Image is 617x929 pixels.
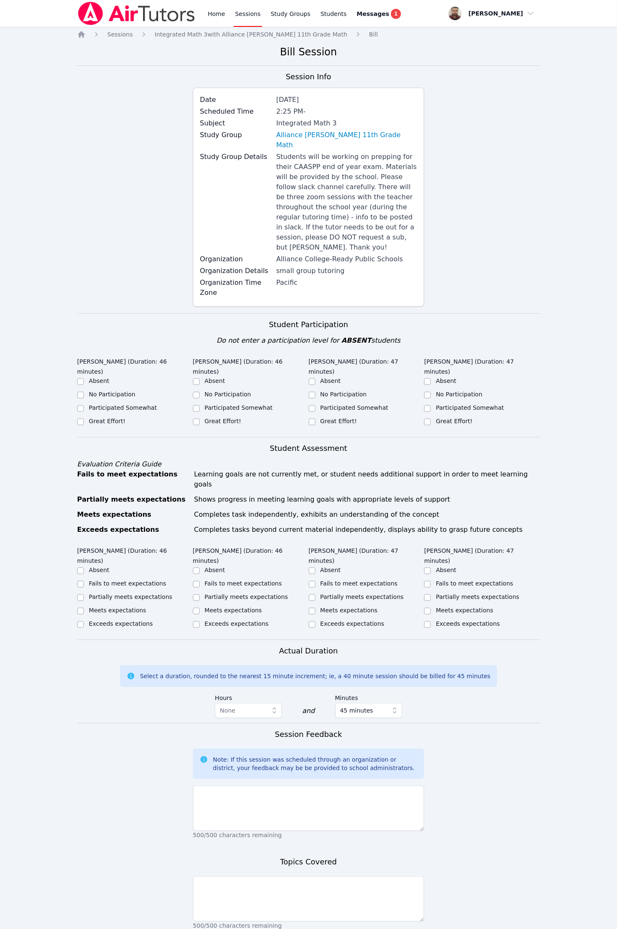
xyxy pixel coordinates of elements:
[320,418,357,424] label: Great Effort!
[436,593,519,600] label: Partially meets expectations
[193,543,309,566] legend: [PERSON_NAME] (Duration: 46 minutes)
[205,391,251,398] label: No Participation
[89,567,109,573] label: Absent
[275,729,342,740] h3: Session Feedback
[436,620,500,627] label: Exceeds expectations
[77,469,189,489] div: Fails to meet expectations
[436,580,513,587] label: Fails to meet expectations
[276,278,417,288] div: Pacific
[140,672,490,680] div: Select a duration, rounded to the nearest 15 minute increment; ie, a 40 minute session should be ...
[341,336,371,344] span: ABSENT
[213,755,418,772] div: Note: If this session was scheduled through an organization or district, your feedback may be be ...
[276,266,417,276] div: small group tutoring
[220,707,235,714] span: None
[200,130,271,140] label: Study Group
[205,418,241,424] label: Great Effort!
[286,71,331,83] h3: Session Info
[77,525,189,535] div: Exceeds expectations
[107,31,133,38] span: Sessions
[276,254,417,264] div: Alliance College-Ready Public Schools
[436,607,493,614] label: Meets expectations
[280,856,337,868] h3: Topics Covered
[276,118,417,128] div: Integrated Math 3
[194,510,540,520] div: Completes task independently, exhibits an understanding of the concept
[391,9,401,19] span: 1
[77,45,540,59] h2: Bill Session
[369,30,378,39] a: Bill
[205,377,225,384] label: Absent
[200,107,271,117] label: Scheduled Time
[200,278,271,298] label: Organization Time Zone
[194,494,540,505] div: Shows progress in meeting learning goals with appropriate levels of support
[77,459,540,469] div: Evaluation Criteria Guide
[320,404,388,411] label: Participated Somewhat
[77,442,540,454] h3: Student Assessment
[276,130,417,150] a: Alliance [PERSON_NAME] 11th Grade Math
[77,336,540,346] div: Do not enter a participation level for students
[89,404,157,411] label: Participated Somewhat
[276,95,417,105] div: [DATE]
[320,580,398,587] label: Fails to meet expectations
[424,354,540,377] legend: [PERSON_NAME] (Duration: 47 minutes)
[77,319,540,330] h3: Student Participation
[200,118,271,128] label: Subject
[335,690,402,703] label: Minutes
[436,377,456,384] label: Absent
[89,580,166,587] label: Fails to meet expectations
[155,31,347,38] span: Integrated Math 3 with Alliance [PERSON_NAME] 11th Grade Math
[77,543,193,566] legend: [PERSON_NAME] (Duration: 46 minutes)
[302,706,315,716] div: and
[193,831,424,839] p: 500/500 characters remaining
[77,494,189,505] div: Partially meets expectations
[309,543,424,566] legend: [PERSON_NAME] (Duration: 47 minutes)
[89,593,172,600] label: Partially meets expectations
[200,95,271,105] label: Date
[436,404,504,411] label: Participated Somewhat
[200,254,271,264] label: Organization
[369,31,378,38] span: Bill
[320,593,404,600] label: Partially meets expectations
[335,703,402,718] button: 45 minutes
[89,607,146,614] label: Meets expectations
[436,391,482,398] label: No Participation
[205,593,288,600] label: Partially meets expectations
[320,377,341,384] label: Absent
[107,30,133,39] a: Sessions
[357,10,389,18] span: Messages
[193,354,309,377] legend: [PERSON_NAME] (Duration: 46 minutes)
[89,391,135,398] label: No Participation
[276,107,417,117] div: 2:25 PM -
[436,567,456,573] label: Absent
[436,418,472,424] label: Great Effort!
[205,607,262,614] label: Meets expectations
[89,620,153,627] label: Exceeds expectations
[215,690,282,703] label: Hours
[205,580,282,587] label: Fails to meet expectations
[200,152,271,162] label: Study Group Details
[77,354,193,377] legend: [PERSON_NAME] (Duration: 46 minutes)
[320,620,384,627] label: Exceeds expectations
[205,567,225,573] label: Absent
[215,703,282,718] button: None
[194,525,540,535] div: Completes tasks beyond current material independently, displays ability to grasp future concepts
[155,30,347,39] a: Integrated Math 3with Alliance [PERSON_NAME] 11th Grade Math
[320,391,367,398] label: No Participation
[194,469,540,489] div: Learning goals are not currently met, or student needs additional support in order to meet learni...
[320,567,341,573] label: Absent
[276,152,417,252] div: Students will be working on prepping for their CAASPP end of year exam. Materials will be provide...
[77,510,189,520] div: Meets expectations
[77,30,540,39] nav: Breadcrumb
[309,354,424,377] legend: [PERSON_NAME] (Duration: 47 minutes)
[340,705,373,716] span: 45 minutes
[200,266,271,276] label: Organization Details
[424,543,540,566] legend: [PERSON_NAME] (Duration: 47 minutes)
[320,607,378,614] label: Meets expectations
[89,377,109,384] label: Absent
[89,418,125,424] label: Great Effort!
[279,645,338,657] h3: Actual Duration
[77,2,196,25] img: Air Tutors
[205,404,273,411] label: Participated Somewhat
[205,620,268,627] label: Exceeds expectations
